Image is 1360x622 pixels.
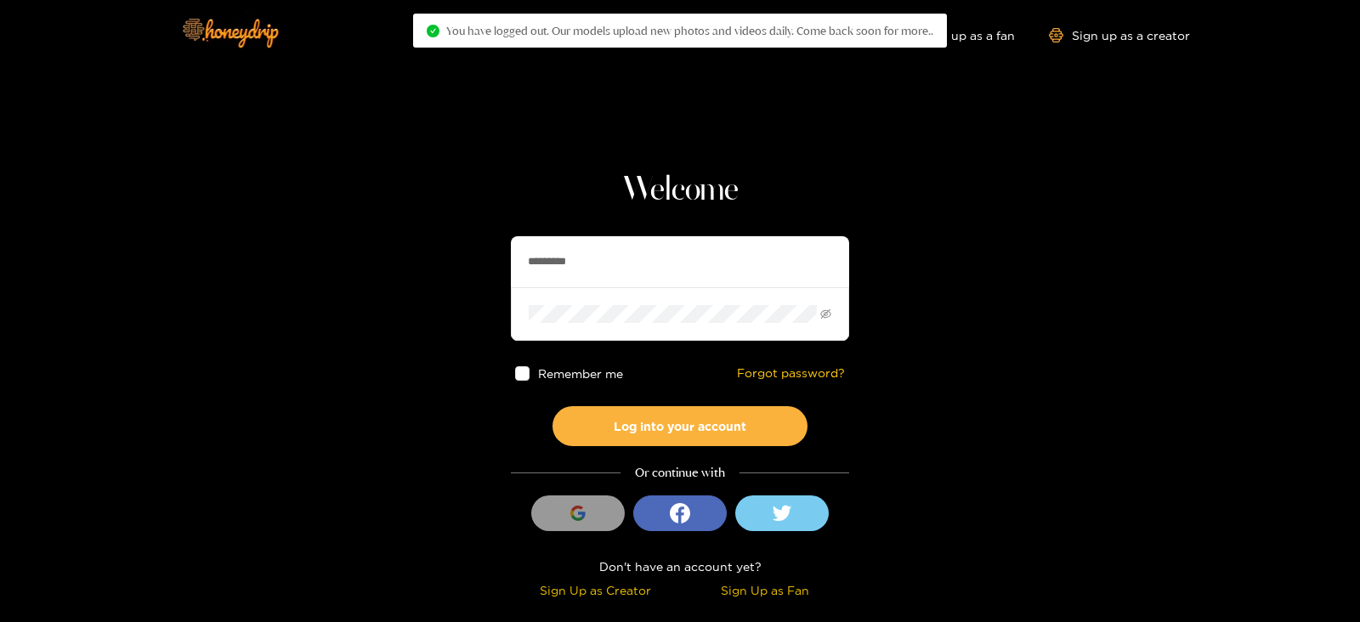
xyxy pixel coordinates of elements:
[538,367,623,380] span: Remember me
[511,557,849,576] div: Don't have an account yet?
[1049,28,1190,42] a: Sign up as a creator
[820,308,831,319] span: eye-invisible
[446,24,933,37] span: You have logged out. Our models upload new photos and videos daily. Come back soon for more..
[511,170,849,211] h1: Welcome
[737,366,845,381] a: Forgot password?
[515,580,676,600] div: Sign Up as Creator
[552,406,807,446] button: Log into your account
[684,580,845,600] div: Sign Up as Fan
[427,25,439,37] span: check-circle
[898,28,1015,42] a: Sign up as a fan
[511,463,849,483] div: Or continue with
